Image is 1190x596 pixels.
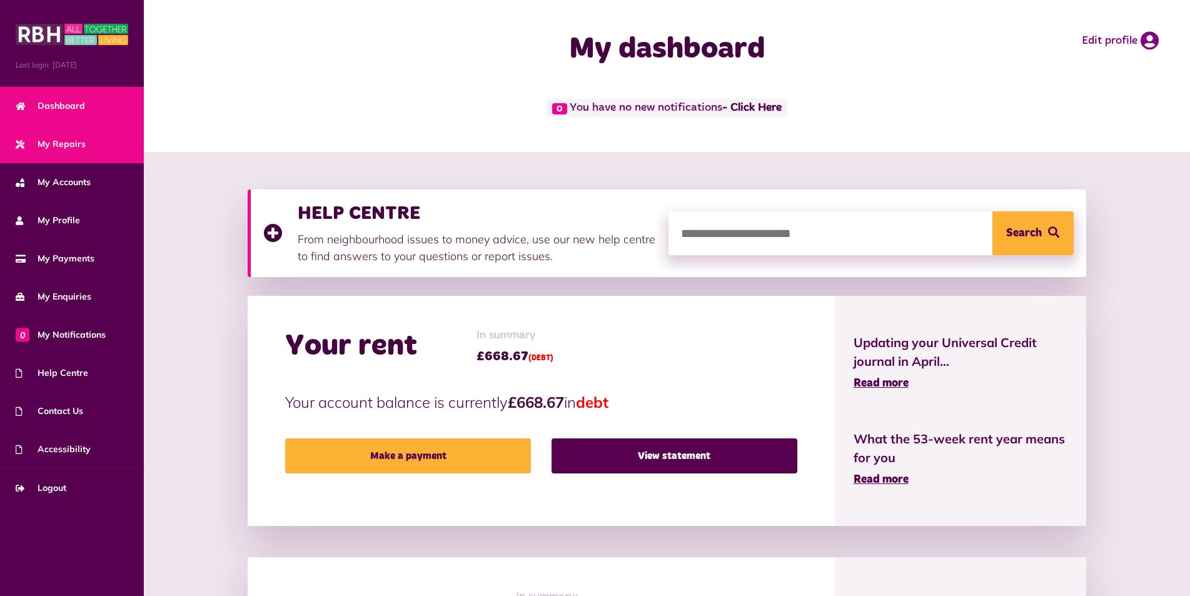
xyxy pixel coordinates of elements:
[854,430,1067,467] span: What the 53-week rent year means for you
[418,31,916,68] h1: My dashboard
[992,211,1074,255] button: Search
[552,438,797,473] a: View statement
[16,290,91,303] span: My Enquiries
[547,99,787,117] span: You have no new notifications
[16,443,91,456] span: Accessibility
[854,430,1067,488] a: What the 53-week rent year means for you Read more
[16,366,88,380] span: Help Centre
[298,231,656,265] p: From neighbourhood issues to money advice, use our new help centre to find answers to your questi...
[285,438,531,473] a: Make a payment
[1082,31,1159,50] a: Edit profile
[16,22,128,47] img: MyRBH
[285,328,417,365] h2: Your rent
[16,328,106,341] span: My Notifications
[16,99,85,113] span: Dashboard
[854,333,1067,392] a: Updating your Universal Credit journal in April... Read more
[508,393,564,412] strong: £668.67
[477,347,553,366] span: £668.67
[16,138,86,151] span: My Repairs
[854,474,909,485] span: Read more
[16,176,91,189] span: My Accounts
[854,333,1067,371] span: Updating your Universal Credit journal in April...
[1006,211,1042,255] span: Search
[854,378,909,389] span: Read more
[552,103,567,114] span: 0
[722,103,782,114] a: - Click Here
[16,405,83,418] span: Contact Us
[298,202,656,225] h3: HELP CENTRE
[528,355,553,362] span: (DEBT)
[16,214,80,227] span: My Profile
[16,59,128,71] span: Last login: [DATE]
[16,328,29,341] span: 0
[285,391,797,413] p: Your account balance is currently in
[576,393,608,412] span: debt
[16,482,66,495] span: Logout
[477,327,553,344] span: In summary
[16,252,94,265] span: My Payments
